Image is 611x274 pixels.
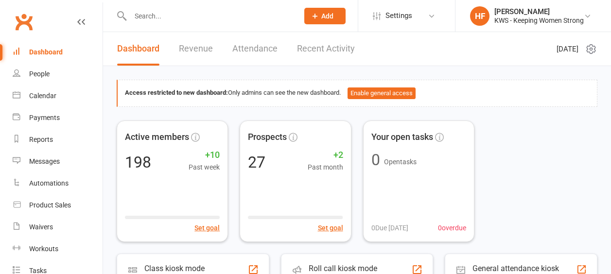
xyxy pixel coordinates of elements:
div: Messages [29,157,60,165]
span: 0 Due [DATE] [371,223,408,233]
button: Add [304,8,346,24]
div: Waivers [29,223,53,231]
a: Recent Activity [297,32,355,66]
div: Only admins can see the new dashboard. [125,87,590,99]
span: [DATE] [557,43,578,55]
div: Workouts [29,245,58,253]
div: Class kiosk mode [144,264,205,273]
span: Settings [385,5,412,27]
a: Automations [13,172,103,194]
div: Calendar [29,92,56,100]
a: Attendance [232,32,278,66]
div: KWS - Keeping Women Strong [494,16,584,25]
button: Enable general access [348,87,416,99]
div: [PERSON_NAME] [494,7,584,16]
strong: Access restricted to new dashboard: [125,89,228,96]
button: Set goal [194,223,220,233]
span: Add [321,12,333,20]
a: Revenue [179,32,213,66]
a: Dashboard [117,32,159,66]
div: Roll call kiosk mode [309,264,379,273]
div: HF [470,6,489,26]
span: Active members [125,130,189,144]
a: Dashboard [13,41,103,63]
div: Dashboard [29,48,63,56]
a: Reports [13,129,103,151]
div: 27 [248,154,265,170]
a: Workouts [13,238,103,260]
span: Prospects [248,130,287,144]
a: Payments [13,107,103,129]
a: Messages [13,151,103,172]
div: Payments [29,114,60,121]
a: Waivers [13,216,103,238]
a: Product Sales [13,194,103,216]
div: People [29,70,50,78]
input: Search... [127,9,292,23]
div: Product Sales [29,201,71,209]
span: Your open tasks [371,130,433,144]
span: Past month [308,162,343,172]
span: 0 overdue [438,223,466,233]
span: +10 [189,148,220,162]
a: Calendar [13,85,103,107]
button: Set goal [318,223,343,233]
a: People [13,63,103,85]
span: Past week [189,162,220,172]
div: Automations [29,179,69,187]
div: 198 [125,154,151,170]
span: +2 [308,148,343,162]
a: Clubworx [12,10,36,34]
div: Reports [29,136,53,143]
div: 0 [371,152,380,168]
span: Open tasks [384,158,417,166]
